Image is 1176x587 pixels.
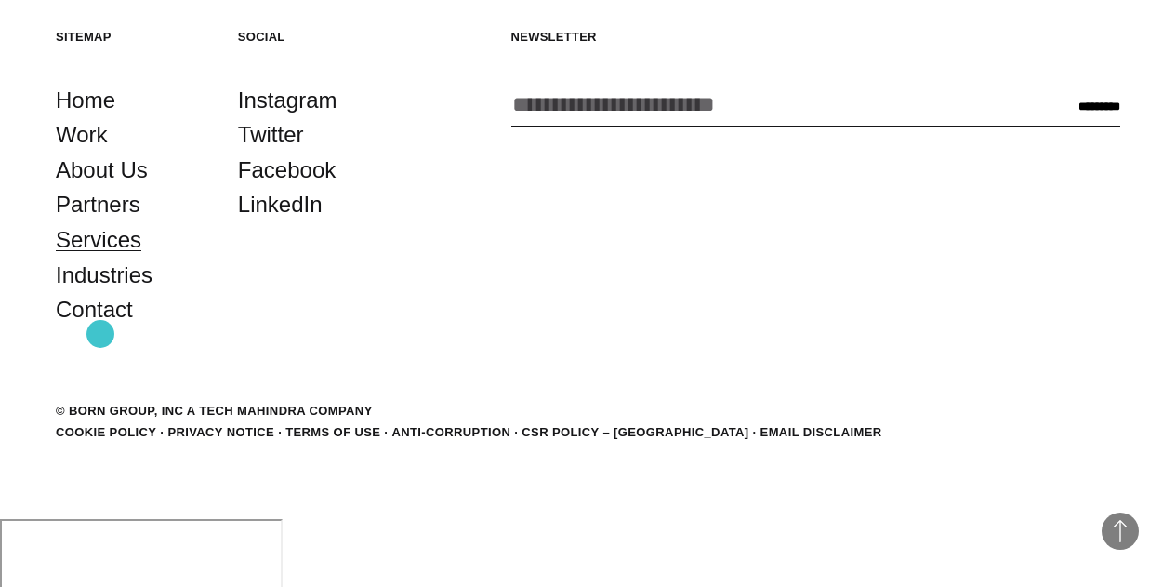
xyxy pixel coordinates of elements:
a: Privacy Notice [167,425,274,439]
a: Work [56,117,108,153]
a: Twitter [238,117,304,153]
h5: Newsletter [511,29,1120,45]
h5: Sitemap [56,29,210,45]
a: Anti-Corruption [391,425,510,439]
a: Instagram [238,83,337,118]
a: Partners [56,187,140,222]
a: LinkedIn [238,187,323,222]
div: © BORN GROUP, INC A Tech Mahindra Company [56,402,373,420]
a: Industries [56,258,152,293]
a: CSR POLICY – [GEOGRAPHIC_DATA] [522,425,748,439]
a: Cookie Policy [56,425,156,439]
a: Services [56,222,141,258]
a: Email Disclaimer [760,425,882,439]
a: About Us [56,153,148,188]
h5: Social [238,29,392,45]
button: Back to Top [1102,513,1139,550]
a: Terms of Use [285,425,380,439]
a: Home [56,83,115,118]
a: Facebook [238,153,336,188]
a: Contact [56,292,133,327]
